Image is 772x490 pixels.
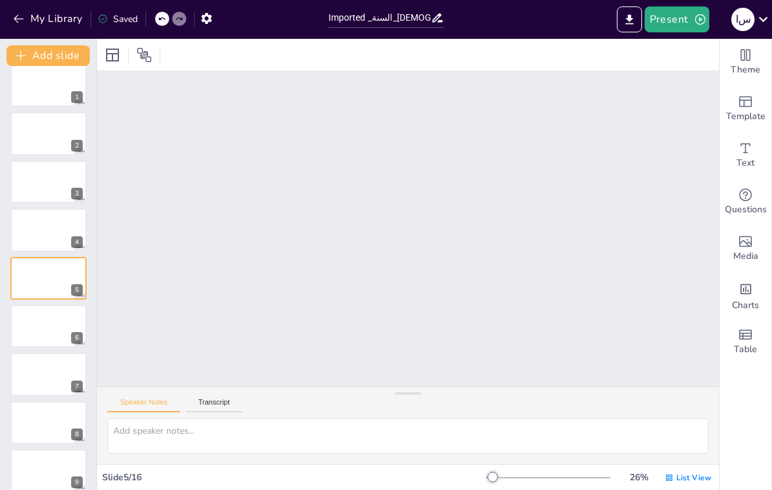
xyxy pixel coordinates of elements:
[731,8,755,31] div: س ا
[71,284,83,296] div: 5
[720,85,771,132] div: Add ready made slides
[71,188,83,199] div: 3
[720,272,771,318] div: Add charts and graphs
[725,203,767,217] span: Questions
[71,332,83,344] div: 6
[71,91,83,103] div: 1
[102,471,486,484] div: Slide 5 / 16
[726,109,766,124] span: Template
[10,401,87,444] div: 8
[623,471,654,484] div: 26 %
[328,8,431,27] input: Insert title
[731,63,760,77] span: Theme
[10,161,87,203] div: 3
[71,429,83,440] div: 8
[10,353,87,395] div: 7
[71,236,83,248] div: 4
[720,225,771,272] div: Add images, graphics, shapes or video
[731,6,755,32] button: س ا
[71,476,83,488] div: 9
[71,140,83,151] div: 2
[10,305,87,348] div: 6
[734,342,757,357] span: Table
[733,249,758,263] span: Media
[617,6,642,32] button: Export to PowerPoint
[98,13,138,25] div: Saved
[732,298,759,313] span: Charts
[720,132,771,179] div: Add text boxes
[10,112,87,155] div: 2
[6,45,90,66] button: Add slide
[10,208,87,251] div: 4
[71,381,83,392] div: 7
[720,318,771,365] div: Add a table
[186,398,243,412] button: Transcript
[720,39,771,85] div: Change the overall theme
[10,257,87,300] div: 5
[136,47,152,63] span: Position
[645,6,709,32] button: Present
[102,45,123,65] div: Layout
[720,179,771,225] div: Get real-time input from your audience
[107,398,180,412] button: Speaker Notes
[676,473,711,483] span: List View
[10,64,87,107] div: 1
[10,8,88,29] button: My Library
[736,156,755,170] span: Text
